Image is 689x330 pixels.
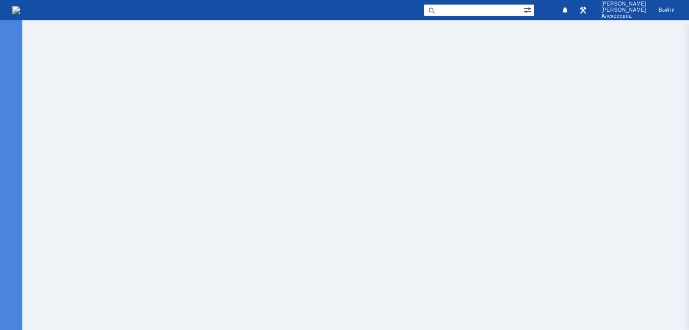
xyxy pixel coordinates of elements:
[601,7,646,13] span: [PERSON_NAME]
[12,6,20,14] img: logo
[577,4,589,16] a: Перейти в интерфейс администратора
[601,1,646,7] span: [PERSON_NAME]
[12,6,20,14] a: Перейти на домашнюю страницу
[601,13,646,19] span: Алексеевна
[524,5,534,14] span: Расширенный поиск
